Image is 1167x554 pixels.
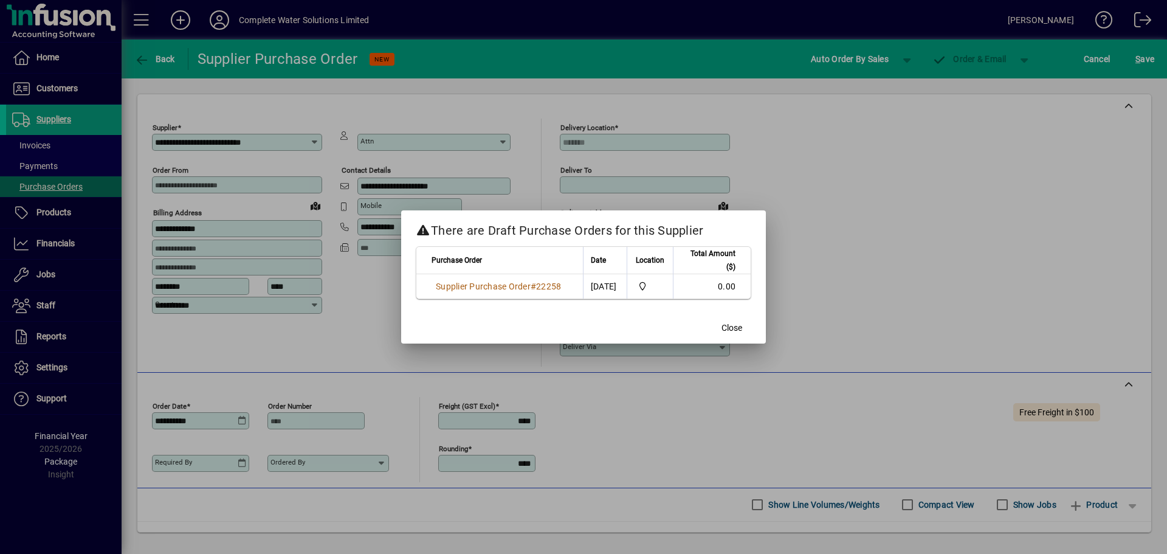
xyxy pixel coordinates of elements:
[432,280,565,293] a: Supplier Purchase Order#22258
[721,322,742,334] span: Close
[636,254,664,267] span: Location
[673,274,751,299] td: 0.00
[432,254,482,267] span: Purchase Order
[681,247,735,274] span: Total Amount ($)
[436,282,531,291] span: Supplier Purchase Order
[531,282,536,291] span: #
[401,210,766,246] h2: There are Draft Purchase Orders for this Supplier
[712,317,751,339] button: Close
[583,274,627,299] td: [DATE]
[635,280,666,293] span: Motueka
[591,254,606,267] span: Date
[536,282,561,291] span: 22258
